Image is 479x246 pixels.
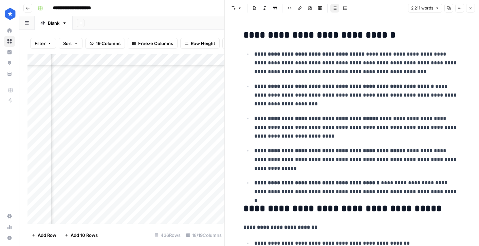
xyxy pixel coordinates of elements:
[30,38,56,49] button: Filter
[71,232,98,239] span: Add 10 Rows
[38,232,56,239] span: Add Row
[411,5,433,11] span: 2,211 words
[4,25,15,36] a: Home
[408,4,442,13] button: 2,211 words
[4,222,15,232] a: Usage
[183,230,224,241] div: 18/19 Columns
[85,38,125,49] button: 19 Columns
[128,38,178,49] button: Freeze Columns
[96,40,121,47] span: 19 Columns
[48,20,59,26] div: Blank
[35,16,73,30] a: Blank
[4,211,15,222] a: Settings
[35,40,45,47] span: Filter
[4,68,15,79] a: Your Data
[138,40,173,47] span: Freeze Columns
[60,230,102,241] button: Add 10 Rows
[152,230,183,241] div: 436 Rows
[4,232,15,243] button: Help + Support
[191,40,215,47] span: Row Height
[27,230,60,241] button: Add Row
[4,8,16,20] img: ConsumerAffairs Logo
[63,40,72,47] span: Sort
[4,5,15,22] button: Workspace: ConsumerAffairs
[4,58,15,68] a: Opportunities
[59,38,82,49] button: Sort
[4,36,15,47] a: Browse
[180,38,220,49] button: Row Height
[4,47,15,58] a: Insights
